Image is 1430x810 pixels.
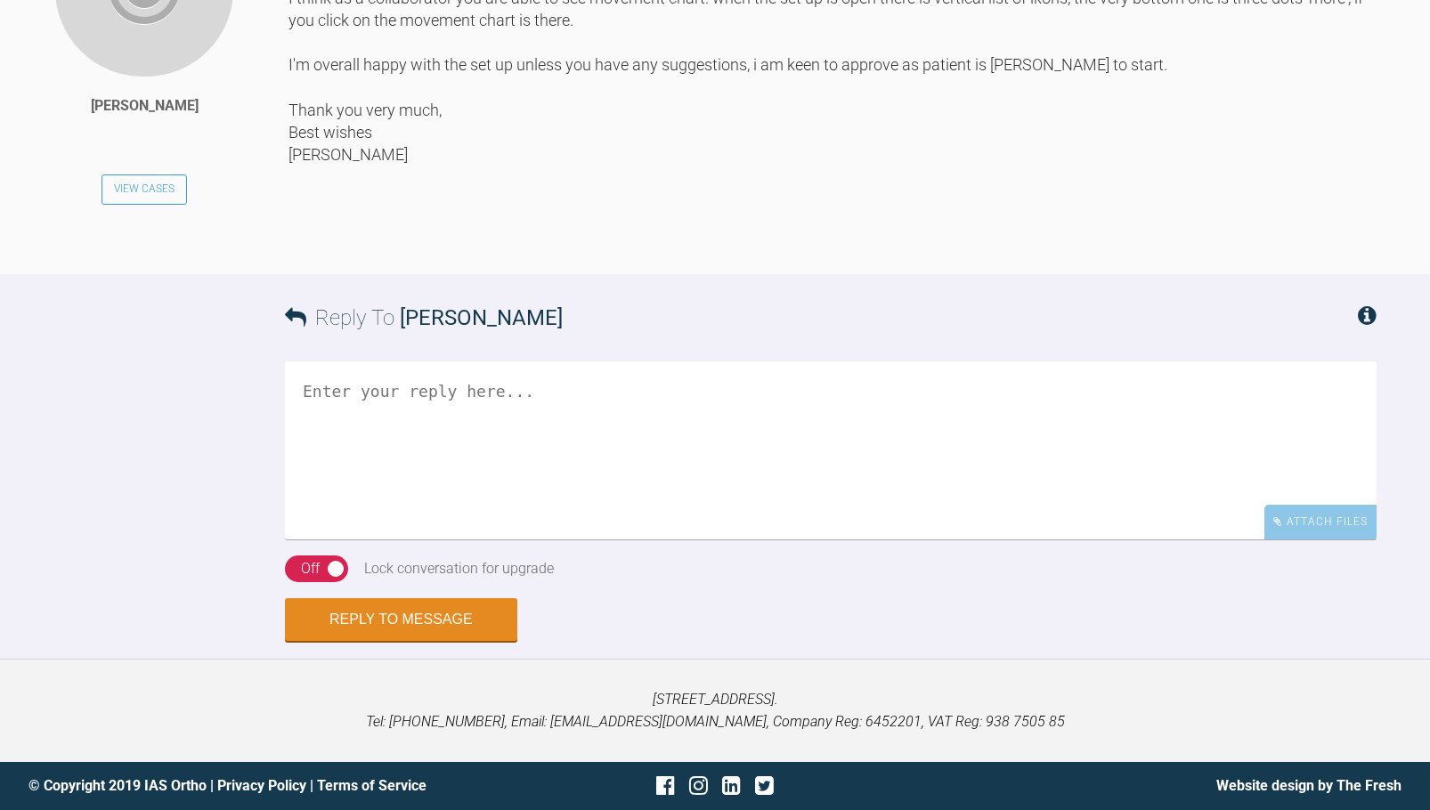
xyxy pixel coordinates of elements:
h3: Reply To [285,301,563,335]
p: [STREET_ADDRESS]. Tel: [PHONE_NUMBER], Email: [EMAIL_ADDRESS][DOMAIN_NAME], Company Reg: 6452201,... [28,688,1402,733]
div: [PERSON_NAME] [91,94,199,117]
div: Lock conversation for upgrade [364,557,554,580]
div: Attach Files [1264,505,1377,539]
span: [PERSON_NAME] [400,305,563,330]
div: © Copyright 2019 IAS Ortho | | [28,774,486,798]
div: Off [301,557,320,580]
a: Privacy Policy [217,777,306,794]
a: View Cases [102,174,187,205]
a: Terms of Service [317,777,427,794]
button: Reply to Message [285,598,517,641]
a: Website design by The Fresh [1216,777,1402,794]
